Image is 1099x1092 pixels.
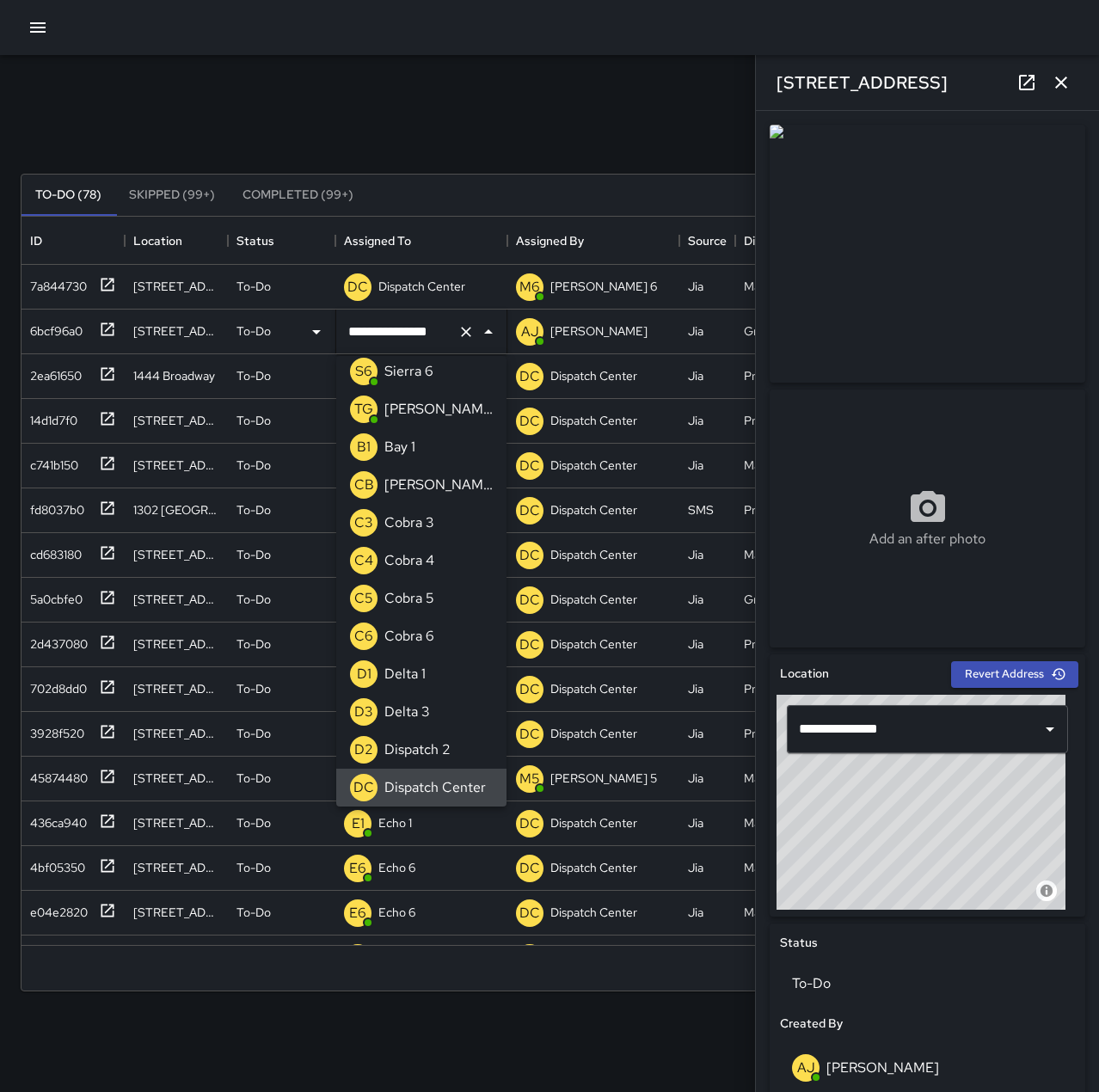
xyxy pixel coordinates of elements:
[23,494,84,518] div: fd8037b0
[354,475,374,495] p: CB
[236,501,271,518] p: To-Do
[23,718,84,742] div: 3928f520
[236,770,271,787] p: To-Do
[378,859,415,876] p: Echo 6
[688,591,703,608] div: Jia
[344,217,411,265] div: Assigned To
[133,412,219,429] div: 1450 Broadway
[550,725,637,742] p: Dispatch Center
[229,175,367,216] button: Completed (99+)
[384,702,430,722] p: Delta 3
[23,450,78,474] div: c741b150
[688,457,703,474] div: Jia
[384,739,451,760] p: Dispatch 2
[384,664,426,684] p: Delta 1
[357,437,371,457] p: B1
[550,635,637,653] p: Dispatch Center
[384,361,433,382] p: Sierra 6
[378,278,465,295] p: Dispatch Center
[236,725,271,742] p: To-Do
[133,546,219,563] div: 396 11th Street
[236,367,271,384] p: To-Do
[688,904,703,921] div: Jia
[335,217,507,265] div: Assigned To
[519,366,540,387] p: DC
[236,278,271,295] p: To-Do
[384,588,434,609] p: Cobra 5
[550,322,648,340] p: [PERSON_NAME]
[23,852,85,876] div: 4bf05350
[550,680,637,697] p: Dispatch Center
[519,500,540,521] p: DC
[744,367,834,384] div: Pressure Washing
[133,501,219,518] div: 1302 Broadway
[550,278,657,295] p: [PERSON_NAME] 6
[355,361,372,382] p: S6
[133,770,219,787] div: 2412 Broadway
[133,367,215,384] div: 1444 Broadway
[236,680,271,697] p: To-Do
[519,590,540,610] p: DC
[550,412,637,429] p: Dispatch Center
[507,217,679,265] div: Assigned By
[744,680,834,697] div: Pressure Washing
[688,322,703,340] div: Jia
[133,725,219,742] div: 9 Grand Avenue
[688,412,703,429] div: Jia
[378,904,415,921] p: Echo 6
[23,584,83,608] div: 5a0cbfe0
[519,545,540,566] p: DC
[133,635,219,653] div: 43 Grand Avenue
[744,591,832,608] div: Groundskeeping
[384,512,434,533] p: Cobra 3
[688,770,703,787] div: Jia
[688,725,703,742] div: Jia
[744,859,814,876] div: Maintenance
[23,405,77,429] div: 14d1d7f0
[744,501,834,518] div: Pressure Washing
[23,673,87,697] div: 702d8dd0
[23,316,83,340] div: 6bcf96a0
[384,475,493,495] p: [PERSON_NAME]
[744,278,814,295] div: Maintenance
[519,813,540,834] p: DC
[688,814,703,831] div: Jia
[454,320,478,344] button: Clear
[744,770,814,787] div: Maintenance
[744,322,832,340] div: Groundskeeping
[133,322,219,340] div: 436 14th Street
[744,457,814,474] div: Maintenance
[236,591,271,608] p: To-Do
[550,591,637,608] p: Dispatch Center
[125,217,228,265] div: Location
[115,175,229,216] button: Skipped (99+)
[354,626,373,647] p: C6
[133,457,219,474] div: 1630 San Pablo Avenue
[236,546,271,563] p: To-Do
[688,680,703,697] div: Jia
[23,539,82,563] div: cd683180
[550,770,657,787] p: [PERSON_NAME] 5
[236,217,274,265] div: Status
[133,217,182,265] div: Location
[349,903,366,923] p: E6
[521,322,539,342] p: AJ
[384,626,434,647] p: Cobra 6
[550,814,637,831] p: Dispatch Center
[133,680,219,697] div: 80 Grand Avenue
[744,814,814,831] div: Maintenance
[236,904,271,921] p: To-Do
[21,175,115,216] button: To-Do (78)
[23,629,88,653] div: 2d437080
[744,904,814,921] div: Maintenance
[133,278,219,295] div: 1630 Webster Street
[384,777,486,798] p: Dispatch Center
[23,897,88,921] div: e04e2820
[550,367,637,384] p: Dispatch Center
[688,217,727,265] div: Source
[23,942,77,966] div: 4b21f1b0
[23,807,87,831] div: 436ca940
[133,591,219,608] div: 431 13th Street
[236,635,271,653] p: To-Do
[228,217,335,265] div: Status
